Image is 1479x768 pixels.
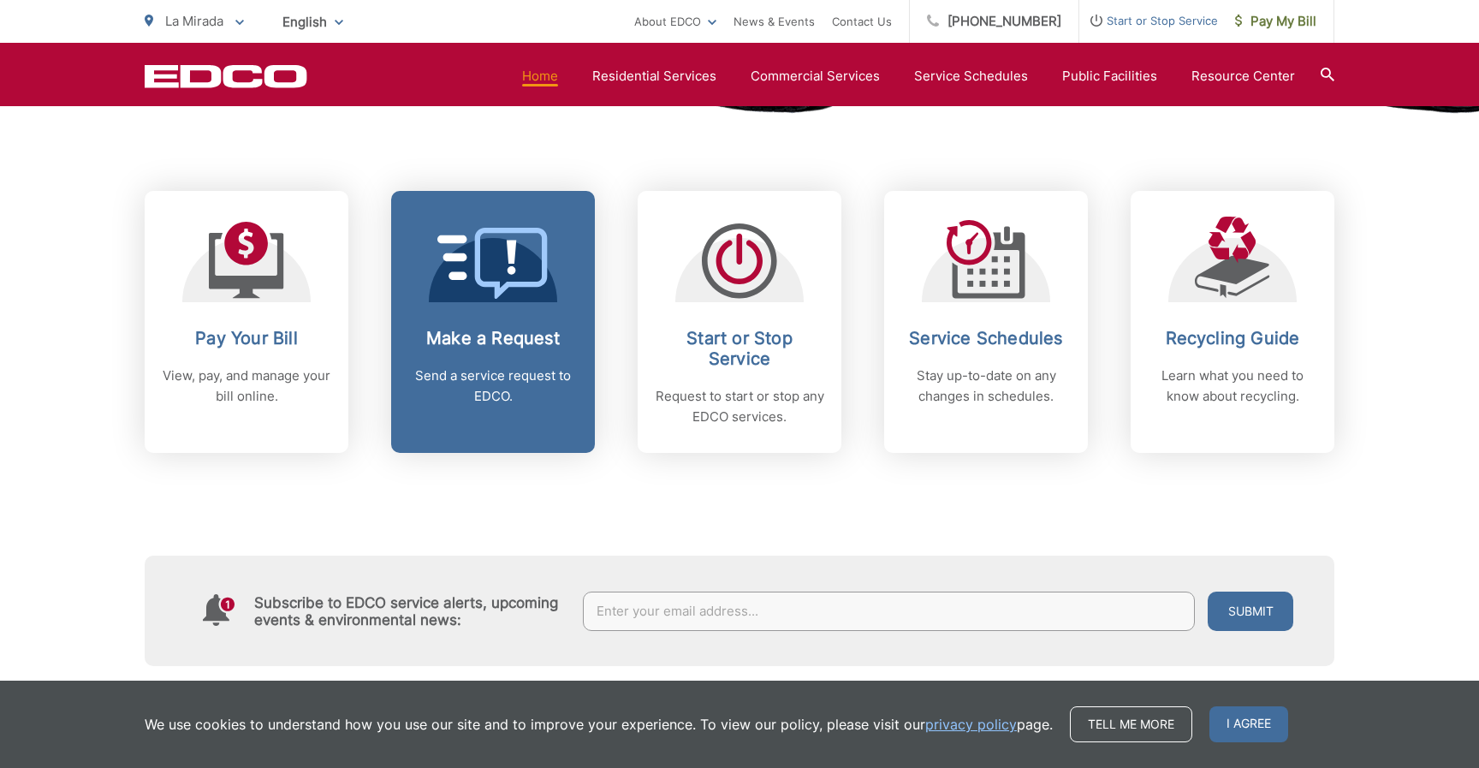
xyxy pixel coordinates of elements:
[162,328,331,348] h2: Pay Your Bill
[925,714,1017,735] a: privacy policy
[583,592,1196,631] input: Enter your email address...
[655,328,824,369] h2: Start or Stop Service
[1191,66,1295,86] a: Resource Center
[522,66,558,86] a: Home
[145,714,1053,735] p: We use cookies to understand how you use our site and to improve your experience. To view our pol...
[751,66,880,86] a: Commercial Services
[254,594,566,628] h4: Subscribe to EDCO service alerts, upcoming events & environmental news:
[391,191,595,453] a: Make a Request Send a service request to EDCO.
[165,13,223,29] span: La Mirada
[1209,706,1288,742] span: I agree
[162,366,331,407] p: View, pay, and manage your bill online.
[884,191,1088,453] a: Service Schedules Stay up-to-date on any changes in schedules.
[901,328,1071,348] h2: Service Schedules
[1208,592,1293,631] button: Submit
[655,386,824,427] p: Request to start or stop any EDCO services.
[270,7,356,37] span: English
[408,366,578,407] p: Send a service request to EDCO.
[734,11,815,32] a: News & Events
[1148,328,1317,348] h2: Recycling Guide
[1131,191,1334,453] a: Recycling Guide Learn what you need to know about recycling.
[1235,11,1316,32] span: Pay My Bill
[408,328,578,348] h2: Make a Request
[592,66,716,86] a: Residential Services
[145,191,348,453] a: Pay Your Bill View, pay, and manage your bill online.
[1070,706,1192,742] a: Tell me more
[1062,66,1157,86] a: Public Facilities
[901,366,1071,407] p: Stay up-to-date on any changes in schedules.
[914,66,1028,86] a: Service Schedules
[1148,366,1317,407] p: Learn what you need to know about recycling.
[145,64,307,88] a: EDCD logo. Return to the homepage.
[832,11,892,32] a: Contact Us
[634,11,716,32] a: About EDCO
